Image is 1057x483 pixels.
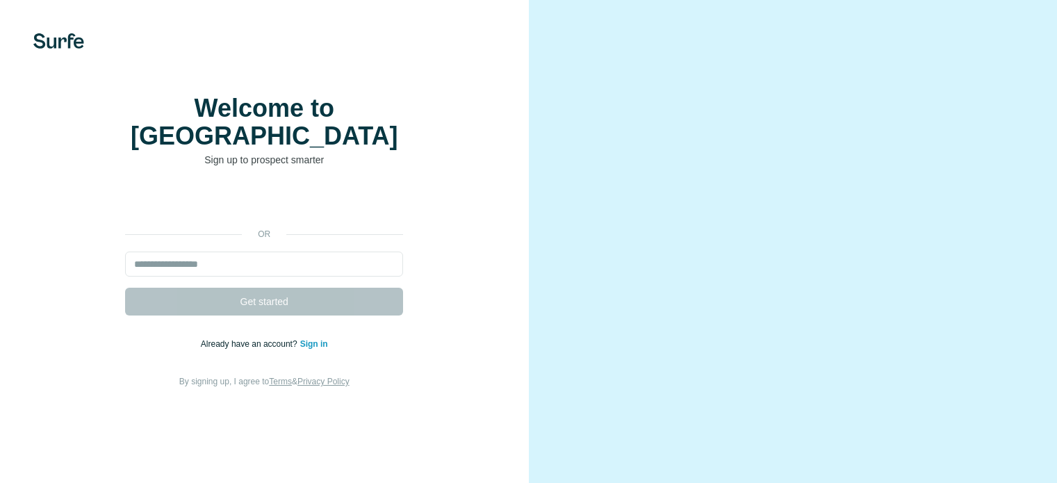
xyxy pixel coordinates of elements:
a: Terms [269,377,292,386]
p: Sign up to prospect smarter [125,153,403,167]
h1: Welcome to [GEOGRAPHIC_DATA] [125,95,403,150]
a: Sign in [300,339,328,349]
img: Surfe's logo [33,33,84,49]
iframe: Sign in with Google Button [118,188,410,218]
p: or [242,228,286,240]
a: Privacy Policy [297,377,350,386]
span: By signing up, I agree to & [179,377,350,386]
span: Already have an account? [201,339,300,349]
